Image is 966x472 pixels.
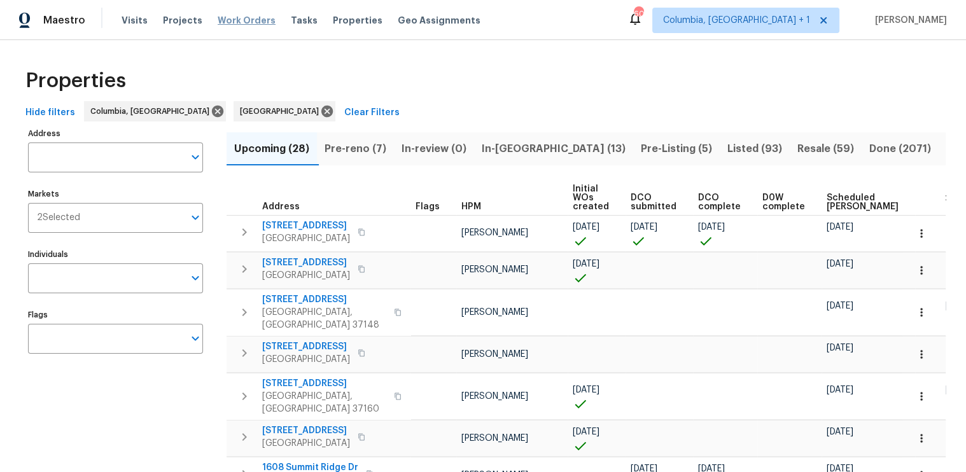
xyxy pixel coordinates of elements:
[325,140,386,158] span: Pre-reno (7)
[186,330,204,347] button: Open
[262,306,386,331] span: [GEOGRAPHIC_DATA], [GEOGRAPHIC_DATA] 37148
[416,202,440,211] span: Flags
[122,14,148,27] span: Visits
[827,302,853,310] span: [DATE]
[482,140,626,158] span: In-[GEOGRAPHIC_DATA] (13)
[402,140,466,158] span: In-review (0)
[461,392,528,401] span: [PERSON_NAME]
[291,16,318,25] span: Tasks
[461,228,528,237] span: [PERSON_NAME]
[28,190,203,198] label: Markets
[186,148,204,166] button: Open
[262,353,350,366] span: [GEOGRAPHIC_DATA]
[461,350,528,359] span: [PERSON_NAME]
[727,140,782,158] span: Listed (93)
[90,105,214,118] span: Columbia, [GEOGRAPHIC_DATA]
[398,14,480,27] span: Geo Assignments
[461,265,528,274] span: [PERSON_NAME]
[631,223,657,232] span: [DATE]
[163,14,202,27] span: Projects
[84,101,226,121] div: Columbia, [GEOGRAPHIC_DATA]
[333,14,382,27] span: Properties
[634,8,643,20] div: 60
[663,14,810,27] span: Columbia, [GEOGRAPHIC_DATA] + 1
[344,105,400,121] span: Clear Filters
[262,256,350,269] span: [STREET_ADDRESS]
[25,74,126,87] span: Properties
[240,105,324,118] span: [GEOGRAPHIC_DATA]
[573,184,609,211] span: Initial WOs created
[762,193,805,211] span: D0W complete
[234,140,309,158] span: Upcoming (28)
[234,101,335,121] div: [GEOGRAPHIC_DATA]
[827,260,853,268] span: [DATE]
[37,212,80,223] span: 2 Selected
[827,385,853,394] span: [DATE]
[461,308,528,317] span: [PERSON_NAME]
[339,101,405,125] button: Clear Filters
[20,101,80,125] button: Hide filters
[827,193,899,211] span: Scheduled [PERSON_NAME]
[262,219,350,232] span: [STREET_ADDRESS]
[262,269,350,282] span: [GEOGRAPHIC_DATA]
[262,232,350,245] span: [GEOGRAPHIC_DATA]
[573,427,599,436] span: [DATE]
[461,202,481,211] span: HPM
[698,193,741,211] span: DCO complete
[28,311,203,319] label: Flags
[28,251,203,258] label: Individuals
[631,193,676,211] span: DCO submitted
[698,223,725,232] span: [DATE]
[262,424,350,437] span: [STREET_ADDRESS]
[573,260,599,268] span: [DATE]
[262,293,386,306] span: [STREET_ADDRESS]
[827,344,853,352] span: [DATE]
[43,14,85,27] span: Maestro
[827,427,853,436] span: [DATE]
[186,269,204,287] button: Open
[573,223,599,232] span: [DATE]
[869,140,931,158] span: Done (2071)
[218,14,276,27] span: Work Orders
[28,130,203,137] label: Address
[262,377,386,390] span: [STREET_ADDRESS]
[262,202,300,211] span: Address
[262,340,350,353] span: [STREET_ADDRESS]
[573,385,599,394] span: [DATE]
[827,223,853,232] span: [DATE]
[186,209,204,226] button: Open
[25,105,75,121] span: Hide filters
[461,434,528,443] span: [PERSON_NAME]
[870,14,947,27] span: [PERSON_NAME]
[641,140,712,158] span: Pre-Listing (5)
[797,140,854,158] span: Resale (59)
[262,390,386,415] span: [GEOGRAPHIC_DATA], [GEOGRAPHIC_DATA] 37160
[262,437,350,450] span: [GEOGRAPHIC_DATA]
